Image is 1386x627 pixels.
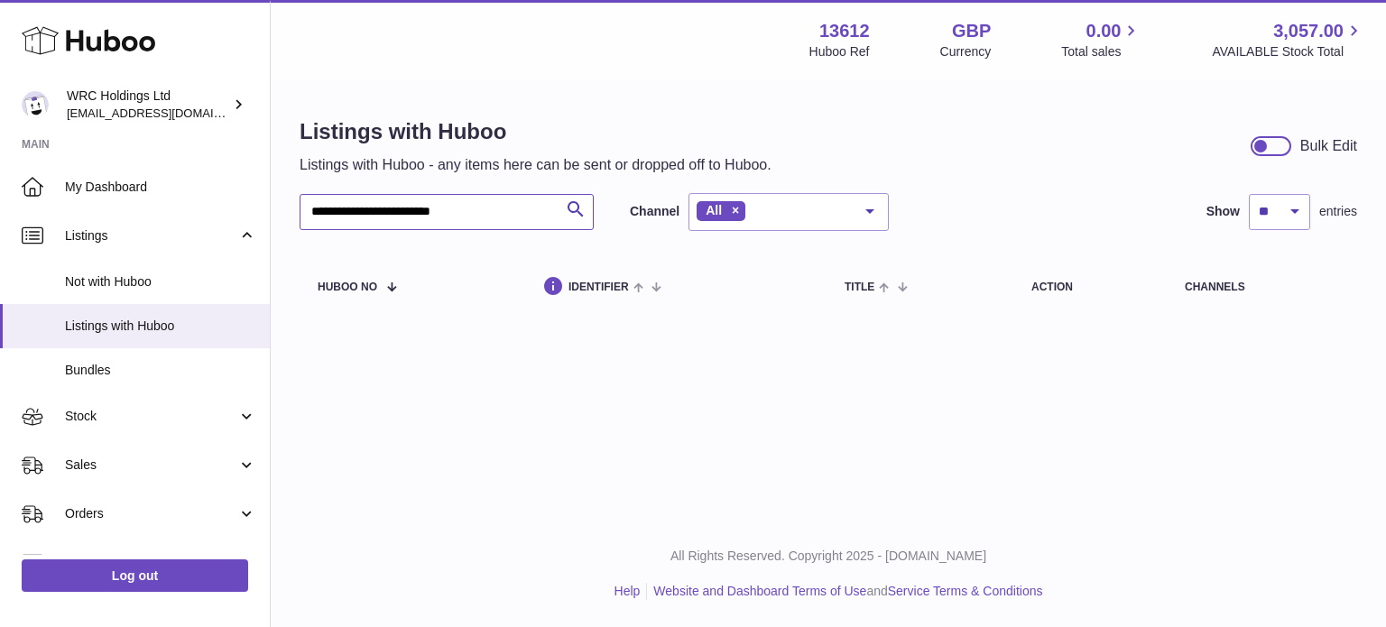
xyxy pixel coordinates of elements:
p: Listings with Huboo - any items here can be sent or dropped off to Huboo. [300,155,772,175]
div: Currency [940,43,992,60]
strong: GBP [952,19,991,43]
img: internalAdmin-13612@internal.huboo.com [22,91,49,118]
span: Huboo no [318,281,377,293]
span: title [845,281,874,293]
span: 3,057.00 [1273,19,1344,43]
span: 0.00 [1086,19,1122,43]
span: Listings [65,227,237,244]
p: All Rights Reserved. Copyright 2025 - [DOMAIN_NAME] [285,548,1372,565]
span: AVAILABLE Stock Total [1212,43,1364,60]
span: Not with Huboo [65,273,256,290]
span: Stock [65,408,237,425]
span: Bundles [65,362,256,379]
span: Usage [65,554,256,571]
a: 0.00 Total sales [1061,19,1141,60]
li: and [647,583,1042,600]
div: Bulk Edit [1300,136,1357,156]
a: Log out [22,559,248,592]
div: channels [1185,281,1339,293]
strong: 13612 [819,19,870,43]
span: Total sales [1061,43,1141,60]
a: Service Terms & Conditions [888,584,1043,598]
a: Website and Dashboard Terms of Use [653,584,866,598]
div: action [1031,281,1149,293]
a: Help [614,584,641,598]
span: Sales [65,456,237,474]
h1: Listings with Huboo [300,117,772,146]
div: WRC Holdings Ltd [67,88,229,122]
span: All [706,203,722,217]
span: Orders [65,505,237,522]
div: Huboo Ref [809,43,870,60]
label: Show [1206,203,1240,220]
span: Listings with Huboo [65,318,256,335]
span: [EMAIL_ADDRESS][DOMAIN_NAME] [67,106,265,120]
a: 3,057.00 AVAILABLE Stock Total [1212,19,1364,60]
span: My Dashboard [65,179,256,196]
span: identifier [568,281,629,293]
label: Channel [630,203,679,220]
span: entries [1319,203,1357,220]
